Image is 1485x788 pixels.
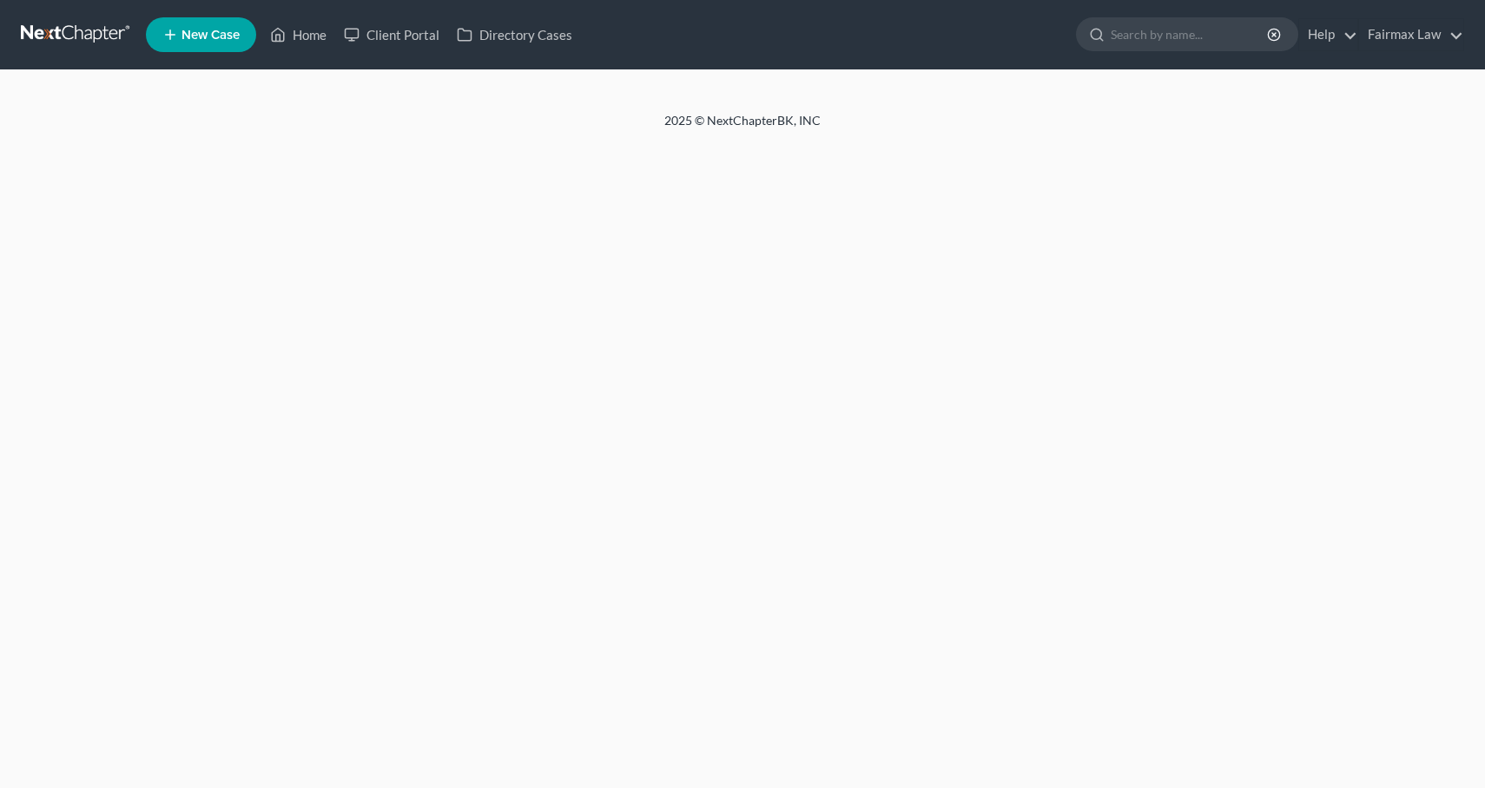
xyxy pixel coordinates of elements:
[1111,18,1270,50] input: Search by name...
[1359,19,1463,50] a: Fairmax Law
[181,29,240,42] span: New Case
[247,112,1237,143] div: 2025 © NextChapterBK, INC
[448,19,581,50] a: Directory Cases
[1299,19,1357,50] a: Help
[335,19,448,50] a: Client Portal
[261,19,335,50] a: Home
